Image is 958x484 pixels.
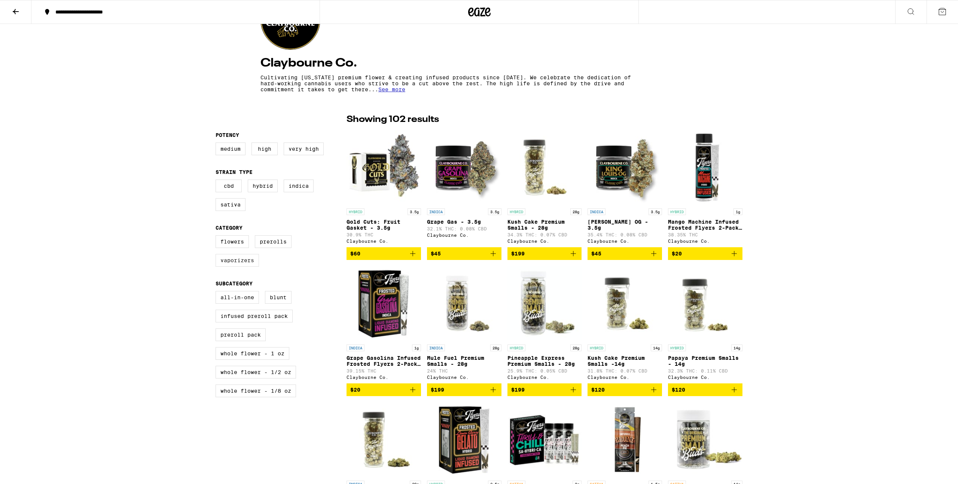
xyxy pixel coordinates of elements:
[507,368,582,373] p: 25.9% THC: 0.05% CBD
[260,74,632,92] p: Cultivating [US_STATE] premium flower & creating infused products since [DATE]. We celebrate the ...
[668,130,742,205] img: Claybourne Co. - Mango Machine Infused Frosted Flyers 2-Pack - 1g
[591,251,601,257] span: $45
[672,387,685,393] span: $120
[668,247,742,260] button: Add to bag
[507,208,525,215] p: HYBRID
[668,383,742,396] button: Add to bag
[284,143,324,155] label: Very High
[668,219,742,231] p: Mango Machine Infused Frosted Flyers 2-Pack - 1g
[216,281,253,287] legend: Subcategory
[488,208,501,215] p: 3.5g
[431,251,441,257] span: $45
[672,251,682,257] span: $20
[4,5,54,11] span: Hi. Need any help?
[347,239,421,243] div: Claybourne Co.
[649,208,662,215] p: 3.5g
[588,266,662,341] img: Claybourne Co. - Kush Cake Premium Smalls -14g
[668,368,742,373] p: 32.3% THC: 0.11% CBD
[668,344,686,351] p: HYBRID
[216,310,293,322] label: Infused Preroll Pack
[408,208,421,215] p: 3.5g
[265,291,292,304] label: Blunt
[668,130,742,247] a: Open page for Mango Machine Infused Frosted Flyers 2-Pack - 1g from Claybourne Co.
[588,344,605,351] p: HYBRID
[507,219,582,231] p: Kush Cake Premium Smalls - 28g
[427,208,445,215] p: INDICA
[588,355,662,367] p: Kush Cake Premium Smalls -14g
[216,169,253,175] legend: Strain Type
[347,113,439,126] p: Showing 102 results
[347,219,421,231] p: Gold Cuts: Fruit Gasket - 3.5g
[588,383,662,396] button: Add to bag
[511,387,525,393] span: $199
[668,355,742,367] p: Papaya Premium Smalls - 14g
[733,208,742,215] p: 1g
[216,254,259,267] label: Vaporizers
[347,383,421,396] button: Add to bag
[588,247,662,260] button: Add to bag
[570,344,582,351] p: 28g
[427,402,501,477] img: Claybourne Co. - Lemon Cherry Gelato Infused Frosted Flyers 5-Pack - 2.5g
[588,232,662,237] p: 35.4% THC: 0.08% CBD
[216,180,242,192] label: CBD
[507,402,582,477] img: Claybourne Co. - Thrill and Chill: Variety 6-Pack - 3g
[668,232,742,237] p: 38.35% THC
[588,130,662,205] img: Claybourne Co. - King Louis OG - 3.5g
[427,368,501,373] p: 24% THC
[427,247,501,260] button: Add to bag
[427,355,501,367] p: Mule Fuel Premium Smalls - 28g
[511,251,525,257] span: $199
[588,208,605,215] p: INDICA
[507,247,582,260] button: Add to bag
[507,344,525,351] p: HYBRID
[507,266,582,383] a: Open page for Pineapple Express Premium Smalls - 28g from Claybourne Co.
[588,375,662,380] div: Claybourne Co.
[255,235,292,248] label: Prerolls
[347,232,421,237] p: 30.9% THC
[507,375,582,380] div: Claybourne Co.
[427,130,501,205] img: Claybourne Co. - Grape Gas - 3.5g
[507,355,582,367] p: Pineapple Express Premium Smalls - 28g
[507,130,582,205] img: Claybourne Co. - Kush Cake Premium Smalls - 28g
[588,219,662,231] p: [PERSON_NAME] OG - 3.5g
[216,235,249,248] label: Flowers
[427,266,501,341] img: Claybourne Co. - Mule Fuel Premium Smalls - 28g
[216,366,296,379] label: Whole Flower - 1/2 oz
[216,291,259,304] label: All-In-One
[507,266,582,341] img: Claybourne Co. - Pineapple Express Premium Smalls - 28g
[347,208,364,215] p: HYBRID
[216,143,245,155] label: Medium
[427,130,501,247] a: Open page for Grape Gas - 3.5g from Claybourne Co.
[668,266,742,341] img: Claybourne Co. - Papaya Premium Smalls - 14g
[412,344,421,351] p: 1g
[588,239,662,243] div: Claybourne Co.
[668,402,742,477] img: Claybourne Co. - Motor Head Premium Smalls - 14g
[651,344,662,351] p: 14g
[347,130,421,205] img: Claybourne Co. - Gold Cuts: Fruit Gasket - 3.5g
[216,385,296,397] label: Whole Flower - 1/8 oz
[507,232,582,237] p: 34.3% THC: 0.07% CBD
[507,239,582,243] div: Claybourne Co.
[284,180,314,192] label: Indica
[427,375,501,380] div: Claybourne Co.
[591,387,605,393] span: $120
[216,132,239,138] legend: Potency
[216,225,242,231] legend: Category
[216,198,245,211] label: Sativa
[588,266,662,383] a: Open page for Kush Cake Premium Smalls -14g from Claybourne Co.
[347,355,421,367] p: Grape Gasolina Infused Frosted Flyers 2-Pack - 1g
[216,328,266,341] label: Preroll Pack
[350,387,360,393] span: $20
[350,251,360,257] span: $60
[347,368,421,373] p: 39.15% THC
[570,208,582,215] p: 28g
[507,130,582,247] a: Open page for Kush Cake Premium Smalls - 28g from Claybourne Co.
[427,219,501,225] p: Grape Gas - 3.5g
[668,266,742,383] a: Open page for Papaya Premium Smalls - 14g from Claybourne Co.
[668,375,742,380] div: Claybourne Co.
[251,143,278,155] label: High
[507,383,582,396] button: Add to bag
[588,402,662,477] img: Claybourne Co. - Peach Pie Infused Blunt - 1.5g
[427,266,501,383] a: Open page for Mule Fuel Premium Smalls - 28g from Claybourne Co.
[427,226,501,231] p: 32.1% THC: 0.08% CBD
